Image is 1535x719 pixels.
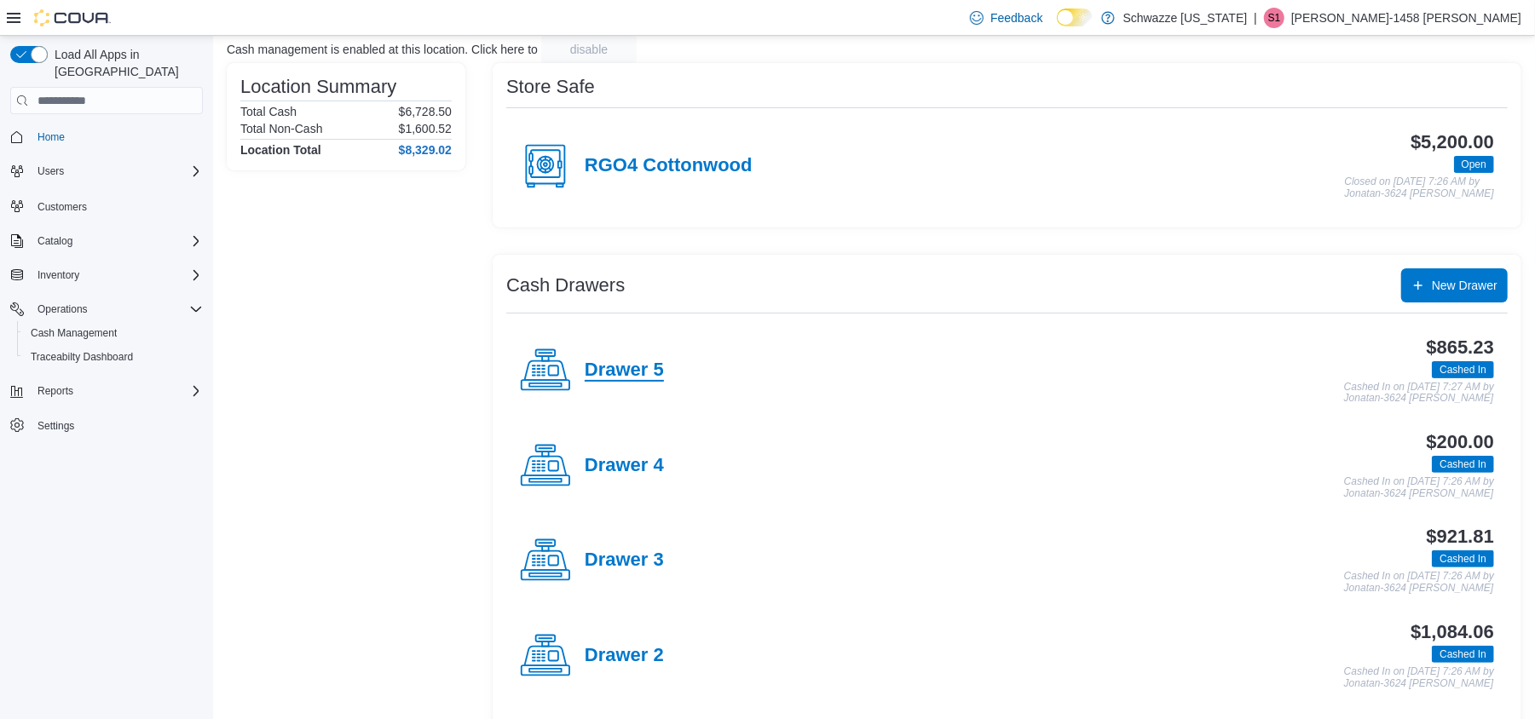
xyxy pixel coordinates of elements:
[585,549,664,572] h4: Drawer 3
[1432,277,1497,294] span: New Drawer
[541,36,637,63] button: disable
[585,359,664,382] h4: Drawer 5
[1401,268,1508,302] button: New Drawer
[24,323,203,343] span: Cash Management
[1344,666,1494,689] p: Cashed In on [DATE] 7:26 AM by Jonatan-3624 [PERSON_NAME]
[1454,156,1494,173] span: Open
[31,265,86,285] button: Inventory
[240,143,321,157] h4: Location Total
[38,302,88,316] span: Operations
[3,193,210,218] button: Customers
[399,122,452,135] p: $1,600.52
[1432,456,1494,473] span: Cashed In
[963,1,1049,35] a: Feedback
[1462,157,1486,172] span: Open
[399,105,452,118] p: $6,728.50
[38,419,74,433] span: Settings
[1411,622,1494,642] h3: $1,084.06
[1345,176,1494,199] p: Closed on [DATE] 7:26 AM by Jonatan-3624 [PERSON_NAME]
[31,415,203,436] span: Settings
[31,416,81,436] a: Settings
[506,77,595,97] h3: Store Safe
[31,381,80,401] button: Reports
[585,155,753,177] h4: RGO4 Cottonwood
[38,384,73,398] span: Reports
[240,105,297,118] h6: Total Cash
[3,413,210,438] button: Settings
[990,9,1042,26] span: Feedback
[48,46,203,80] span: Load All Apps in [GEOGRAPHIC_DATA]
[1291,8,1521,28] p: [PERSON_NAME]-1458 [PERSON_NAME]
[31,197,94,217] a: Customers
[1427,432,1494,452] h3: $200.00
[1432,361,1494,378] span: Cashed In
[1440,362,1486,377] span: Cashed In
[240,122,323,135] h6: Total Non-Cash
[3,263,210,287] button: Inventory
[34,9,111,26] img: Cova
[31,161,203,181] span: Users
[1432,550,1494,567] span: Cashed In
[31,299,95,319] button: Operations
[3,229,210,253] button: Catalog
[31,231,79,251] button: Catalog
[1411,132,1494,152] h3: $5,200.00
[38,130,65,144] span: Home
[1427,526,1494,547] h3: $921.81
[31,326,117,340] span: Cash Management
[1057,26,1058,27] span: Dark Mode
[1440,457,1486,472] span: Cashed In
[17,345,210,369] button: Traceabilty Dashboard
[31,127,72,147] a: Home
[1254,8,1257,28] p: |
[1432,646,1494,663] span: Cashed In
[3,297,210,321] button: Operations
[24,347,140,367] a: Traceabilty Dashboard
[38,234,72,248] span: Catalog
[31,299,203,319] span: Operations
[38,268,79,282] span: Inventory
[1440,647,1486,662] span: Cashed In
[31,231,203,251] span: Catalog
[10,118,203,482] nav: Complex example
[1344,382,1494,405] p: Cashed In on [DATE] 7:27 AM by Jonatan-3624 [PERSON_NAME]
[31,381,203,401] span: Reports
[38,200,87,214] span: Customers
[1427,337,1494,358] h3: $865.23
[3,124,210,149] button: Home
[3,159,210,183] button: Users
[570,41,608,58] span: disable
[24,323,124,343] a: Cash Management
[31,126,203,147] span: Home
[31,265,203,285] span: Inventory
[1268,8,1281,28] span: S1
[31,195,203,216] span: Customers
[31,350,133,364] span: Traceabilty Dashboard
[227,43,538,56] p: Cash management is enabled at this location. Click here to
[38,164,64,178] span: Users
[585,645,664,667] h4: Drawer 2
[506,275,625,296] h3: Cash Drawers
[24,347,203,367] span: Traceabilty Dashboard
[1123,8,1248,28] p: Schwazze [US_STATE]
[240,77,396,97] h3: Location Summary
[1344,571,1494,594] p: Cashed In on [DATE] 7:26 AM by Jonatan-3624 [PERSON_NAME]
[17,321,210,345] button: Cash Management
[585,455,664,477] h4: Drawer 4
[3,379,210,403] button: Reports
[31,161,71,181] button: Users
[1440,551,1486,567] span: Cashed In
[399,143,452,157] h4: $8,329.02
[1057,9,1093,26] input: Dark Mode
[1264,8,1284,28] div: Samantha-1458 Matthews
[1344,476,1494,499] p: Cashed In on [DATE] 7:26 AM by Jonatan-3624 [PERSON_NAME]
